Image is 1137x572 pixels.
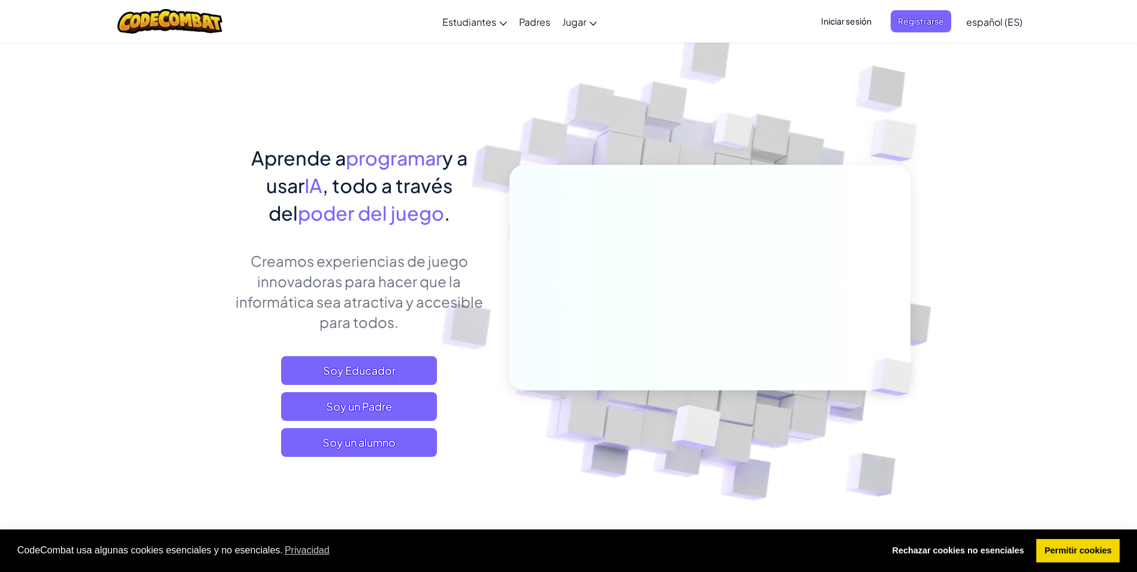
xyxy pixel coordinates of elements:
button: Iniciar sesión [814,10,879,32]
span: Estudiantes [442,16,496,28]
a: Padres [513,5,556,38]
span: Aprende a [251,146,346,170]
img: Overlap cubes [642,380,749,479]
a: allow cookies [1036,539,1120,563]
img: Overlap cubes [851,333,941,421]
img: Overlap cubes [690,89,777,179]
a: learn more about cookies [283,541,331,559]
a: español (ES) [960,5,1029,38]
img: CodeCombat logo [117,9,222,34]
span: IA [304,173,322,197]
a: deny cookies [884,539,1032,563]
span: Jugar [562,16,586,28]
a: Soy Educador [281,356,437,385]
p: Creamos experiencias de juego innovadoras para hacer que la informática sea atractiva y accesible... [227,251,491,332]
a: Soy un Padre [281,392,437,421]
span: . [444,201,450,225]
span: programar [346,146,442,170]
span: , todo a través del [269,173,453,225]
button: Registrarse [891,10,951,32]
a: Jugar [556,5,603,38]
span: español (ES) [966,16,1023,28]
span: poder del juego [298,201,444,225]
a: Estudiantes [436,5,513,38]
button: Soy un alumno [281,428,437,457]
span: CodeCombat usa algunas cookies esenciales y no esenciales. [17,541,874,559]
img: Overlap cubes [846,90,950,191]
